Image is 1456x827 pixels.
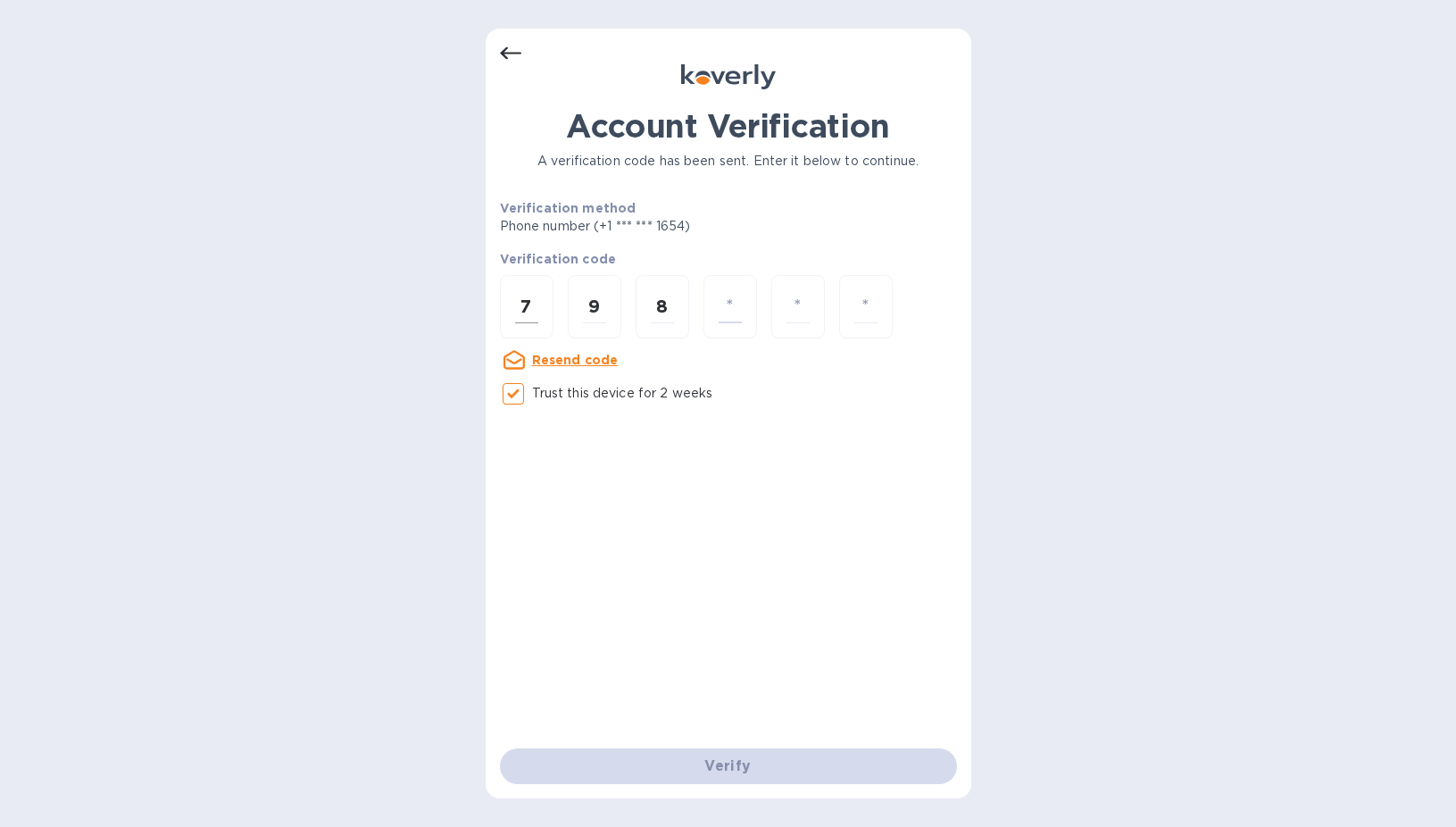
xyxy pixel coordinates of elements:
b: Verification method [500,201,636,215]
h1: Account Verification [500,107,957,145]
u: Resend code [532,353,619,367]
p: A verification code has been sent. Enter it below to continue. [500,152,957,171]
p: Phone number (+1 *** *** 1654) [500,217,828,236]
p: Verification code [500,250,957,268]
p: Trust this device for 2 weeks [532,384,713,403]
